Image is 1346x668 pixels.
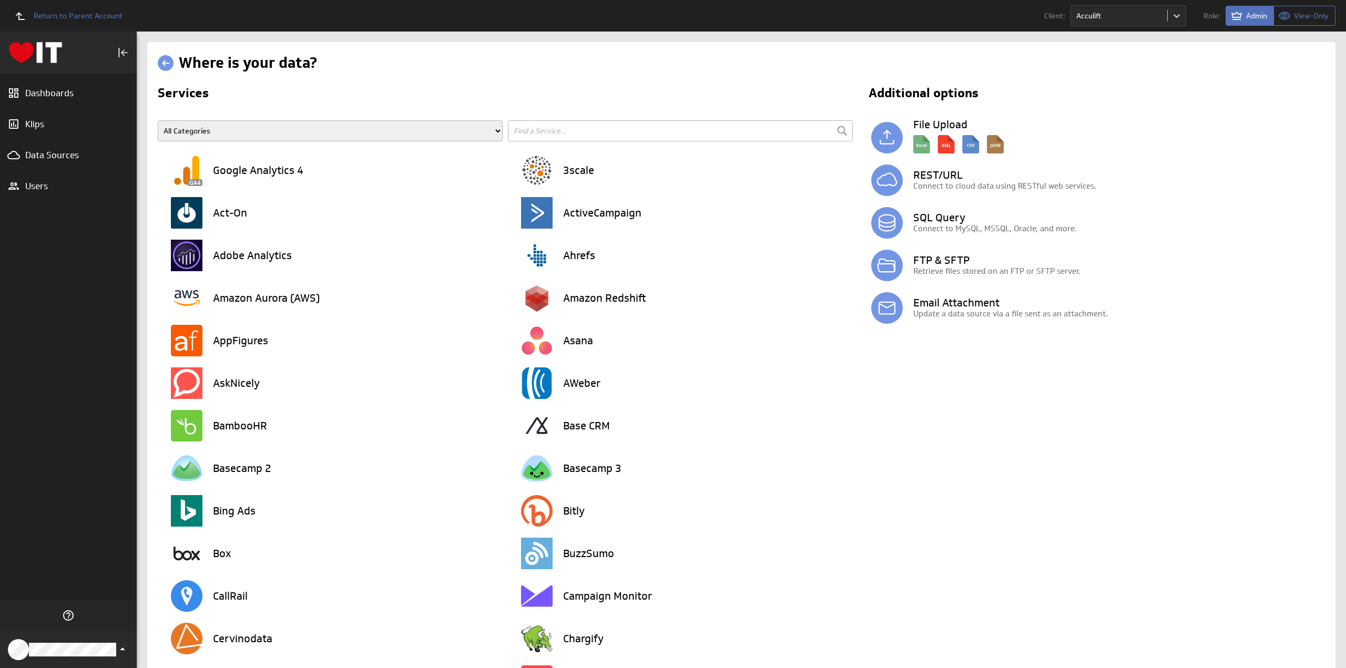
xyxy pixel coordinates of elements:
[1044,12,1065,19] span: Client:
[171,367,202,399] img: image1361835612104150966.png
[563,548,614,559] h3: BuzzSumo
[521,197,553,229] img: image9187947030682302895.png
[171,410,202,441] img: image4271532089018294151.png
[913,255,1325,265] h3: FTP & SFTP
[213,548,231,559] h3: Box
[25,149,111,161] div: Data Sources
[9,42,62,63] div: Go to Dashboards
[521,623,553,654] img: image2261544860167327136.png
[871,207,903,239] img: database.svg
[521,538,553,569] img: image6894633340323014084.png
[521,155,553,186] img: image5212420104391205579.png
[913,119,1325,130] h3: File Upload
[913,170,1325,180] h3: REST/URL
[563,633,604,644] h3: Chargify
[213,420,267,431] h3: BambooHR
[171,282,202,314] img: image6239696482622088708.png
[563,506,585,516] h3: Bitly
[171,580,202,612] img: image5375091680806646186.png
[213,591,248,601] h3: CallRail
[171,197,202,229] img: image4488369603297424195.png
[9,42,62,63] img: Klipfolio logo
[913,265,1325,276] p: Retrieve files stored on an FTP or SFTP server.
[563,463,621,474] h3: Basecamp 3
[521,495,553,527] img: image8320012023144177748.png
[871,122,903,153] img: local.svg
[563,250,595,261] h3: Ahrefs
[913,130,1004,153] img: local_description.svg
[171,538,202,569] img: image1404320679533562880.png
[913,212,1325,223] h3: SQL Query
[521,580,553,612] img: image6347507244920034643.png
[521,282,553,314] img: image7632027720258204353.png
[563,293,646,303] h3: Amazon Redshift
[1274,6,1335,26] button: View as View-Only
[563,335,593,346] h3: Asana
[213,506,256,516] h3: Bing Ads
[871,165,903,196] img: simple_rest.svg
[871,250,903,281] img: ftp.svg
[1226,6,1274,26] button: View as Admin
[563,165,594,176] h3: 3scale
[171,240,202,271] img: image7123355047139026446.png
[213,250,292,261] h3: Adobe Analytics
[171,453,202,484] img: image259683944446962572.png
[213,463,271,474] h3: Basecamp 2
[1294,11,1329,20] span: View-Only
[171,623,202,654] img: image7447836811384891163.png
[171,495,202,527] img: image8173749476544625175.png
[213,208,247,218] h3: Act-On
[834,123,850,139] input: Submit
[213,633,272,644] h3: Cervinodata
[508,120,853,141] input: Find a Service...
[8,4,123,27] a: Return to Parent Account
[913,308,1325,319] p: Update a data source via a file sent as an attachment.
[913,223,1325,234] p: Connect to MySQL, MSSQL, Oracle, and more.
[25,87,111,99] div: Dashboards
[871,292,903,324] img: email.svg
[1204,12,1220,19] span: Role:
[171,155,202,186] img: image6502031566950861830.png
[213,293,320,303] h3: Amazon Aurora (AWS)
[521,367,553,399] img: image1137728285709518332.png
[858,87,1322,104] h2: Additional options
[114,44,132,61] div: Collapse
[521,410,553,441] img: image3093126248595685490.png
[59,607,77,624] div: Help
[913,297,1325,308] h3: Email Attachment
[1246,11,1267,20] span: Admin
[25,180,111,192] div: Users
[1076,12,1101,19] div: Acculift
[213,335,268,346] h3: AppFigures
[521,453,553,484] img: image2828648019801083890.png
[25,118,111,130] div: Klips
[158,87,855,104] h2: Services
[521,325,553,356] img: image772416011628122514.png
[521,240,553,271] img: image455839341109212073.png
[563,420,610,431] h3: Base CRM
[563,208,641,218] h3: ActiveCampaign
[213,378,260,388] h3: AskNicely
[179,53,317,73] h1: Where is your data?
[34,12,123,19] span: Return to Parent Account
[563,378,600,388] h3: AWeber
[563,591,652,601] h3: Campaign Monitor
[913,180,1325,191] p: Connect to cloud data using RESTful web services.
[213,165,303,176] h3: Google Analytics 4
[171,325,202,356] img: image7083839964087255944.png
